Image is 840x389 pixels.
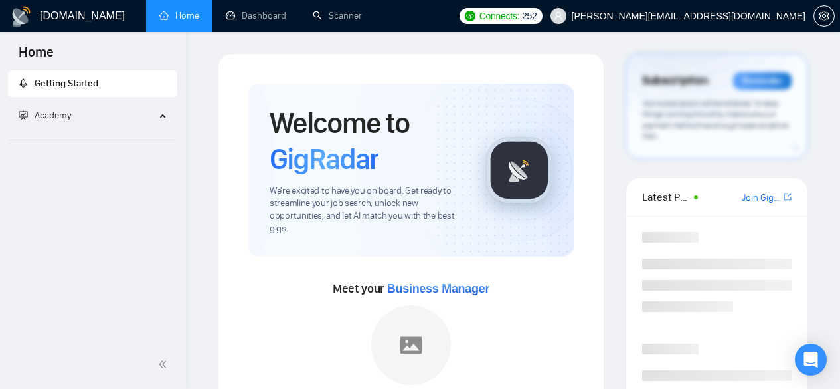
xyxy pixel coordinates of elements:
[11,6,32,27] img: logo
[8,70,177,97] li: Getting Started
[784,191,792,203] a: export
[8,43,64,70] span: Home
[270,141,378,177] span: GigRadar
[19,110,71,121] span: Academy
[479,9,519,23] span: Connects:
[554,11,563,21] span: user
[465,11,475,21] img: upwork-logo.png
[371,305,451,385] img: placeholder.png
[35,78,98,89] span: Getting Started
[159,10,199,21] a: homeHome
[733,72,792,90] div: Reminder
[333,281,489,296] span: Meet your
[8,134,177,143] li: Academy Homepage
[522,9,537,23] span: 252
[814,11,834,21] span: setting
[313,10,362,21] a: searchScanner
[35,110,71,121] span: Academy
[813,5,835,27] button: setting
[270,185,465,235] span: We're excited to have you on board. Get ready to streamline your job search, unlock new opportuni...
[642,98,788,142] span: Your subscription will be renewed. To keep things running smoothly, make sure your payment method...
[642,70,708,92] span: Subscription
[158,358,171,371] span: double-left
[19,110,28,120] span: fund-projection-screen
[486,137,552,203] img: gigradar-logo.png
[19,78,28,88] span: rocket
[642,189,690,205] span: Latest Posts from the GigRadar Community
[387,282,489,295] span: Business Manager
[742,191,781,205] a: Join GigRadar Slack Community
[784,192,792,202] span: export
[813,11,835,21] a: setting
[270,105,465,177] h1: Welcome to
[795,344,827,376] div: Open Intercom Messenger
[226,10,286,21] a: dashboardDashboard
